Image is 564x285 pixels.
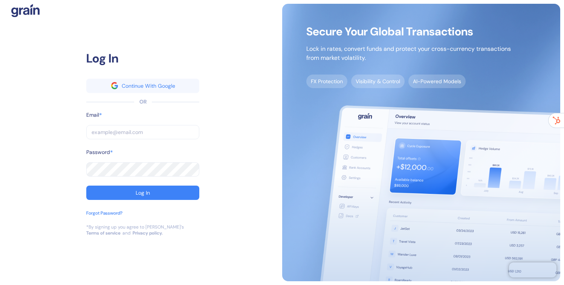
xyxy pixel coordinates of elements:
span: AI-Powered Models [408,75,466,88]
span: Secure Your Global Transactions [306,28,511,35]
button: googleContinue With Google [86,79,199,93]
div: OR [139,98,147,106]
span: FX Protection [306,75,347,88]
img: logo [11,4,40,17]
div: and [122,230,131,236]
div: *By signing up you agree to [PERSON_NAME]’s [86,224,184,230]
button: Log In [86,186,199,200]
label: Email [86,111,99,119]
a: Privacy policy. [133,230,163,236]
input: example@email.com [86,125,199,139]
label: Password [86,148,110,156]
div: Log In [86,49,199,67]
a: Terms of service [86,230,121,236]
img: google [111,82,118,89]
div: Continue With Google [122,83,175,88]
img: signup-main-image [282,4,561,281]
div: Forgot Password? [86,210,122,216]
p: Lock in rates, convert funds and protect your cross-currency transactions from market volatility. [306,44,511,62]
button: Forgot Password? [86,210,122,224]
div: Log In [136,190,150,195]
span: Visibility & Control [351,75,405,88]
iframe: Chatra live chat [509,262,556,277]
